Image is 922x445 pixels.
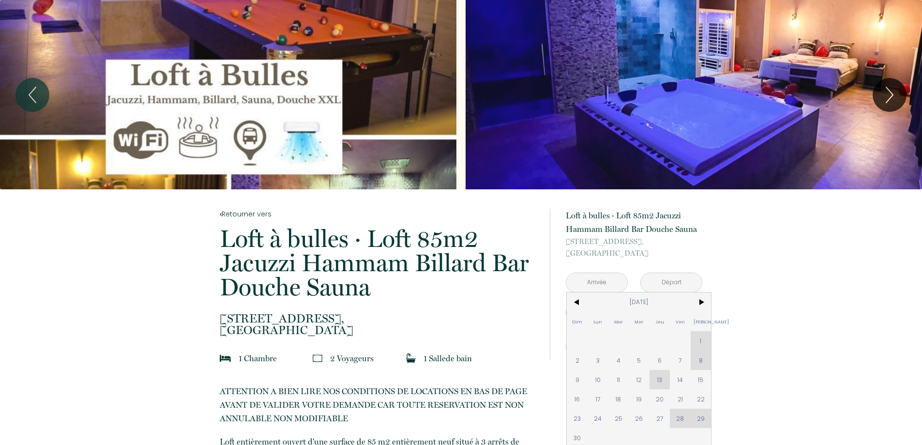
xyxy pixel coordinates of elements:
span: 25 [608,409,629,428]
span: 4 [608,351,629,370]
span: Jeu [650,312,670,331]
span: 14 [670,370,691,389]
span: 5 [629,351,650,370]
p: [GEOGRAPHIC_DATA] [566,236,702,259]
button: Previous [15,78,49,112]
span: [DATE] [588,292,691,312]
span: 16 [567,389,588,409]
span: 15 [691,370,711,389]
p: ATTENTION A BIEN LIRE NOS CONDITIONS DE LOCATIONS EN BAS DE PAGE AVANT DE VALIDER VOTRE DEMANDE C... [220,384,537,425]
span: 19 [629,389,650,409]
input: Arrivée [566,273,627,292]
span: [STREET_ADDRESS], [566,236,702,247]
span: Lun [588,312,608,331]
p: [GEOGRAPHIC_DATA] [220,313,537,336]
span: 20 [650,389,670,409]
input: Départ [641,273,702,292]
span: 6 [650,351,670,370]
span: [STREET_ADDRESS], [220,313,537,324]
span: 11 [608,370,629,389]
p: 1 Salle de bain [423,352,472,365]
span: 18 [608,389,629,409]
span: 23 [567,409,588,428]
span: 26 [629,409,650,428]
span: 21 [670,389,691,409]
span: Mar [608,312,629,331]
span: s [370,353,374,363]
span: Dim [567,312,588,331]
span: 27 [650,409,670,428]
span: 7 [670,351,691,370]
span: 17 [588,389,608,409]
span: < [567,292,588,312]
p: 2 Voyageur [330,352,374,365]
span: 9 [567,370,588,389]
button: Next [873,78,907,112]
span: [PERSON_NAME] [691,312,711,331]
p: 1 Chambre [239,352,277,365]
p: Loft à bulles · Loft 85m2 Jacuzzi Hammam Billard Bar Douche Sauna [220,227,537,299]
img: guests [313,353,322,363]
span: Mer [629,312,650,331]
span: 12 [629,370,650,389]
span: > [691,292,711,312]
a: Retourner vers [220,209,537,219]
button: Réserver [566,334,702,360]
p: Loft à bulles · Loft 85m2 Jacuzzi Hammam Billard Bar Douche Sauna [566,209,702,236]
span: 22 [691,389,711,409]
span: 10 [588,370,608,389]
span: Ven [670,312,691,331]
span: 3 [588,351,608,370]
span: 2 [567,351,588,370]
span: 24 [588,409,608,428]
